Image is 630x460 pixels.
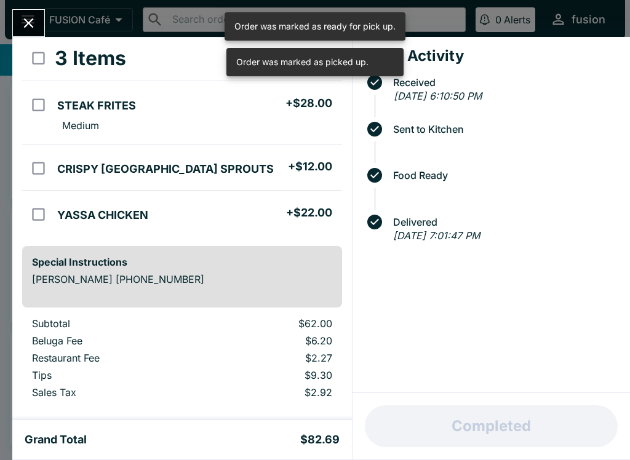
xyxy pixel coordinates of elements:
[285,96,332,111] h5: + $28.00
[387,216,620,228] span: Delivered
[211,369,332,381] p: $9.30
[387,170,620,181] span: Food Ready
[211,352,332,364] p: $2.27
[32,256,332,268] h6: Special Instructions
[62,119,99,132] p: Medium
[387,124,620,135] span: Sent to Kitchen
[211,317,332,330] p: $62.00
[394,90,482,102] em: [DATE] 6:10:50 PM
[393,229,480,242] em: [DATE] 7:01:47 PM
[25,432,87,447] h5: Grand Total
[32,386,191,399] p: Sales Tax
[387,77,620,88] span: Received
[211,386,332,399] p: $2.92
[57,98,136,113] h5: STEAK FRITES
[22,36,342,236] table: orders table
[32,335,191,347] p: Beluga Fee
[32,369,191,381] p: Tips
[32,273,332,285] p: [PERSON_NAME] [PHONE_NUMBER]
[57,208,148,223] h5: YASSA CHICKEN
[22,317,342,403] table: orders table
[300,432,340,447] h5: $82.69
[286,205,332,220] h5: + $22.00
[288,159,332,174] h5: + $12.00
[32,352,191,364] p: Restaurant Fee
[13,10,44,36] button: Close
[55,46,126,71] h3: 3 Items
[234,16,396,37] div: Order was marked as ready for pick up.
[57,162,274,176] h5: CRISPY [GEOGRAPHIC_DATA] SPROUTS
[236,52,369,73] div: Order was marked as picked up.
[211,335,332,347] p: $6.20
[32,317,191,330] p: Subtotal
[362,47,620,65] h4: Order Activity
